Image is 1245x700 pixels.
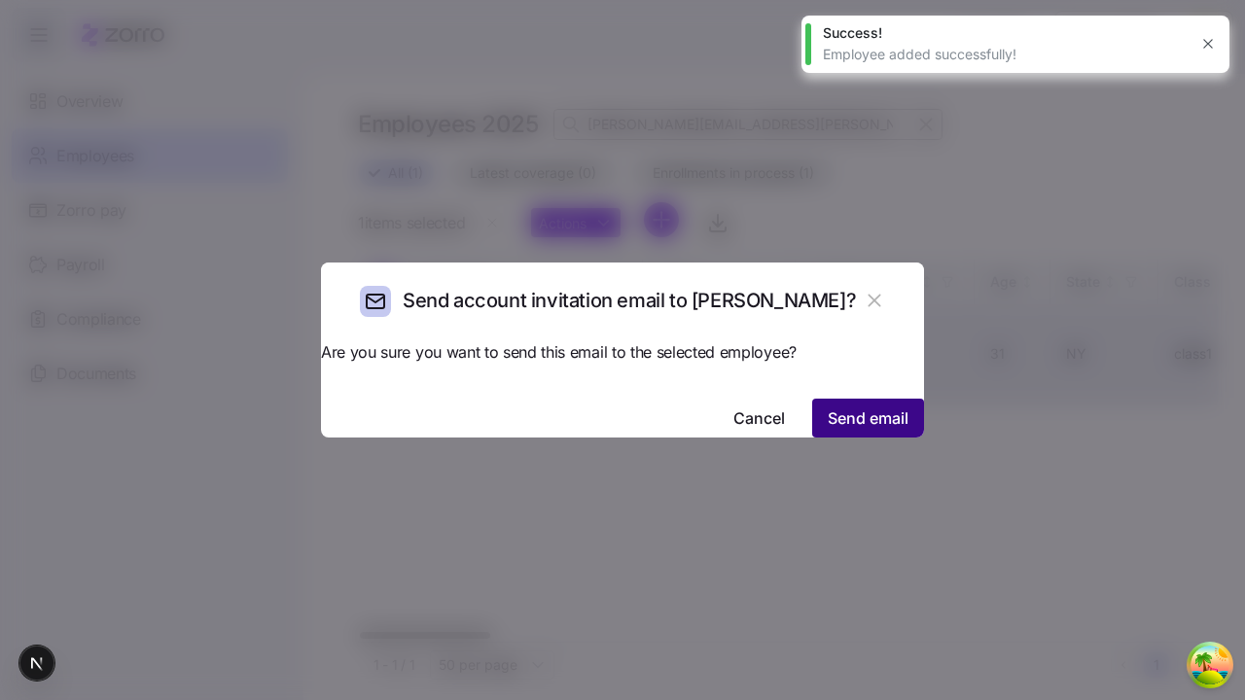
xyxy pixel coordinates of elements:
[823,23,1187,43] div: Success!
[1191,646,1229,684] button: Open Tanstack query devtools
[823,45,1187,64] div: Employee added successfully!
[828,406,908,430] span: Send email
[733,406,785,430] span: Cancel
[403,288,856,314] h2: Send account invitation email to [PERSON_NAME]?
[718,399,800,437] button: Cancel
[812,399,924,437] button: Send email
[321,340,924,365] span: Are you sure you want to send this email to the selected employee?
